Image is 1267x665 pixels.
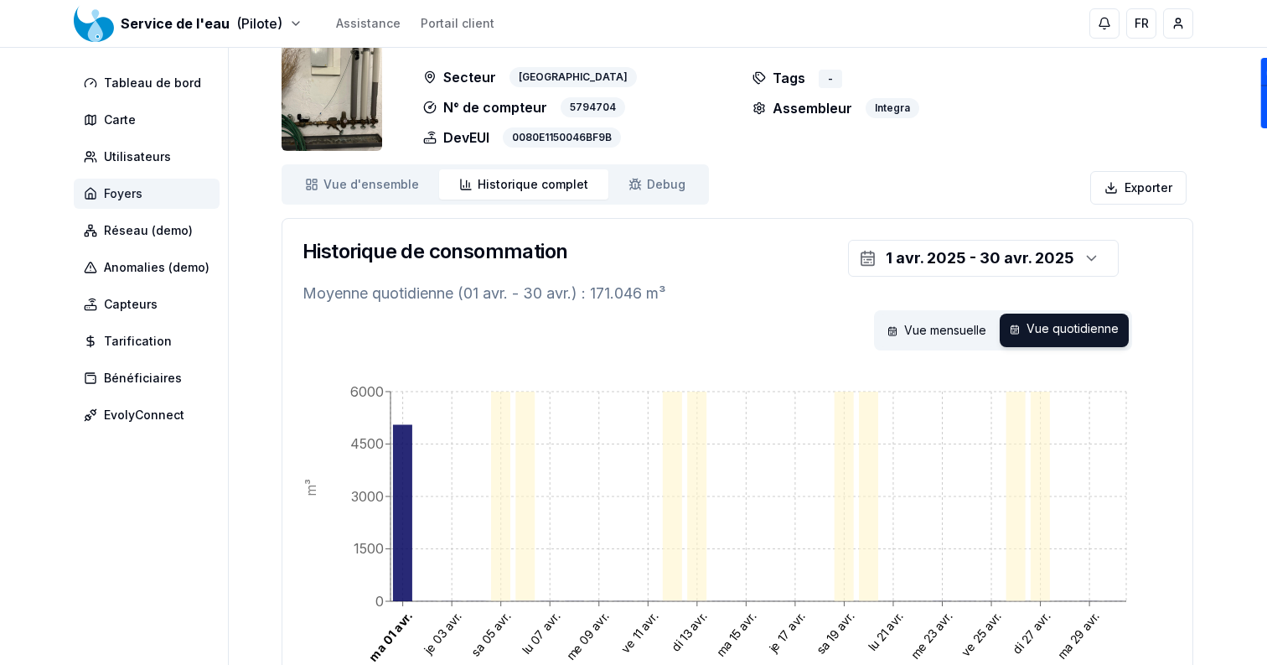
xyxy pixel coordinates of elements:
[104,185,142,202] span: Foyers
[608,169,706,200] a: Debug
[866,98,919,118] div: Integra
[74,216,226,246] a: Réseau (demo)
[303,282,1172,305] p: Moyenne quotidienne (01 avr. - 30 avr.) : 171.046 m³
[1090,171,1187,205] button: Exporter
[74,400,226,430] a: EvolyConnect
[561,97,625,117] div: 5794704
[423,127,489,148] p: DevEUI
[350,383,384,400] tspan: 6000
[647,176,685,193] span: Debug
[421,15,494,32] a: Portail client
[423,67,496,87] p: Secteur
[74,105,226,135] a: Carte
[886,247,1074,270] div: 1 avr. 2025 - 30 avr. 2025
[819,70,842,88] div: -
[104,259,209,276] span: Anomalies (demo)
[303,238,567,265] h3: Historique de consommation
[503,127,621,148] div: 0080E1150046BF9B
[354,540,384,557] tspan: 1500
[1135,15,1149,32] span: FR
[74,179,226,209] a: Foyers
[323,176,419,193] span: Vue d'ensemble
[752,67,805,88] p: Tags
[752,98,852,118] p: Assembleur
[439,169,608,200] a: Historique complet
[74,142,226,172] a: Utilisateurs
[104,370,182,387] span: Bénéficiaires
[104,407,184,423] span: EvolyConnect
[478,176,588,193] span: Historique complet
[74,68,226,98] a: Tableau de bord
[303,479,319,496] tspan: m³
[74,13,303,34] button: Service de l'eau(Pilote)
[375,593,384,610] tspan: 0
[1000,314,1129,347] div: Vue quotidienne
[104,75,201,91] span: Tableau de bord
[104,222,193,239] span: Réseau (demo)
[1126,8,1156,39] button: FR
[74,252,226,283] a: Anomalies (demo)
[74,3,114,44] img: Service de l'eau Logo
[74,289,226,320] a: Capteurs
[74,363,226,393] a: Bénéficiaires
[423,97,547,117] p: N° de compteur
[877,314,996,347] div: Vue mensuelle
[104,148,171,165] span: Utilisateurs
[282,17,382,151] img: unit Image
[74,326,226,356] a: Tarification
[848,240,1119,277] button: 1 avr. 2025 - 30 avr. 2025
[509,67,637,87] div: [GEOGRAPHIC_DATA]
[285,169,439,200] a: Vue d'ensemble
[104,333,172,350] span: Tarification
[104,112,136,128] span: Carte
[121,13,230,34] span: Service de l'eau
[236,13,282,34] span: (Pilote)
[350,435,384,452] tspan: 4500
[336,15,401,32] a: Assistance
[104,296,158,313] span: Capteurs
[351,488,384,505] tspan: 3000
